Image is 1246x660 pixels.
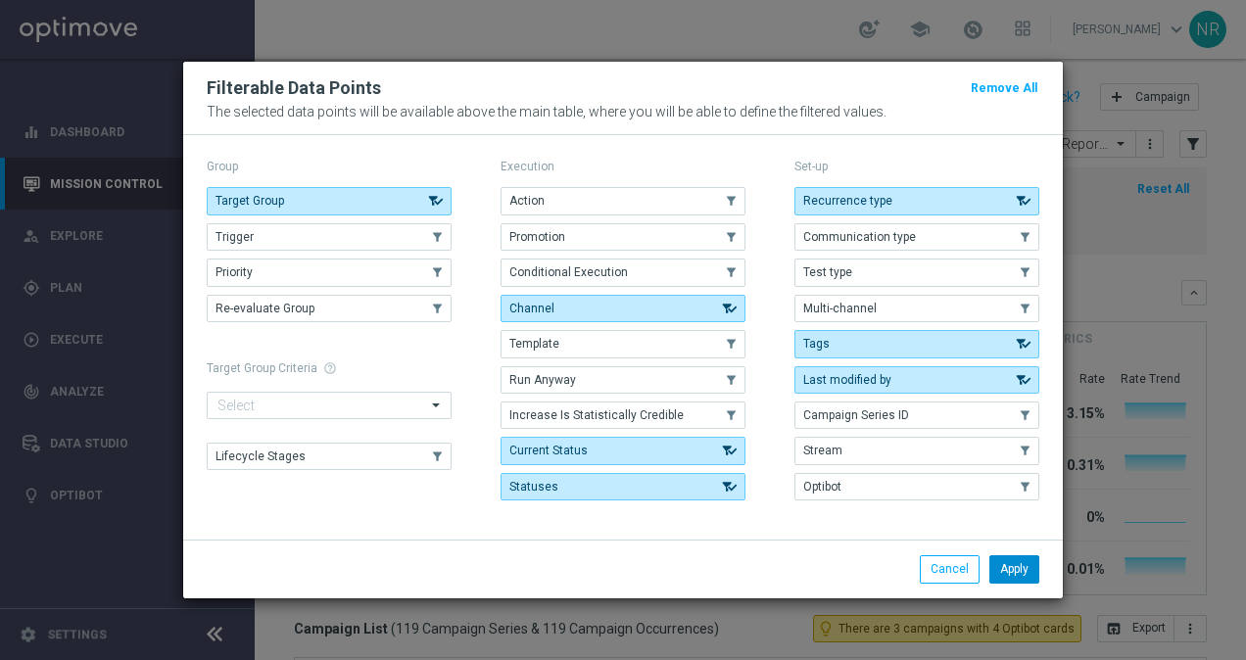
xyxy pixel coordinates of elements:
[794,187,1039,214] button: Recurrence type
[501,401,745,429] button: Increase Is Statistically Credible
[803,480,841,494] span: Optibot
[501,330,745,357] button: Template
[207,104,1039,119] p: The selected data points will be available above the main table, where you will be able to define...
[803,337,830,351] span: Tags
[794,159,1039,174] p: Set-up
[509,194,545,208] span: Action
[216,265,253,279] span: Priority
[216,194,284,208] span: Target Group
[803,265,852,279] span: Test type
[501,473,745,500] button: Statuses
[216,230,254,244] span: Trigger
[794,437,1039,464] button: Stream
[216,302,314,315] span: Re-evaluate Group
[207,259,452,286] button: Priority
[207,361,452,375] h1: Target Group Criteria
[501,223,745,251] button: Promotion
[509,373,576,387] span: Run Anyway
[509,408,684,422] span: Increase Is Statistically Credible
[989,555,1039,583] button: Apply
[509,444,588,457] span: Current Status
[323,361,337,375] span: help_outline
[803,444,842,457] span: Stream
[803,373,891,387] span: Last modified by
[207,295,452,322] button: Re-evaluate Group
[501,437,745,464] button: Current Status
[207,159,452,174] p: Group
[794,330,1039,357] button: Tags
[501,295,745,322] button: Channel
[803,230,916,244] span: Communication type
[501,187,745,214] button: Action
[207,187,452,214] button: Target Group
[969,77,1039,99] button: Remove All
[509,480,558,494] span: Statuses
[509,265,628,279] span: Conditional Execution
[501,159,745,174] p: Execution
[509,302,554,315] span: Channel
[794,366,1039,394] button: Last modified by
[207,223,452,251] button: Trigger
[920,555,980,583] button: Cancel
[803,194,892,208] span: Recurrence type
[501,259,745,286] button: Conditional Execution
[794,295,1039,322] button: Multi-channel
[207,76,381,100] h2: Filterable Data Points
[509,230,565,244] span: Promotion
[216,449,306,463] span: Lifecycle Stages
[794,473,1039,500] button: Optibot
[509,337,559,351] span: Template
[794,259,1039,286] button: Test type
[794,401,1039,429] button: Campaign Series ID
[803,408,909,422] span: Campaign Series ID
[501,366,745,394] button: Run Anyway
[207,443,452,470] button: Lifecycle Stages
[794,223,1039,251] button: Communication type
[803,302,877,315] span: Multi-channel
